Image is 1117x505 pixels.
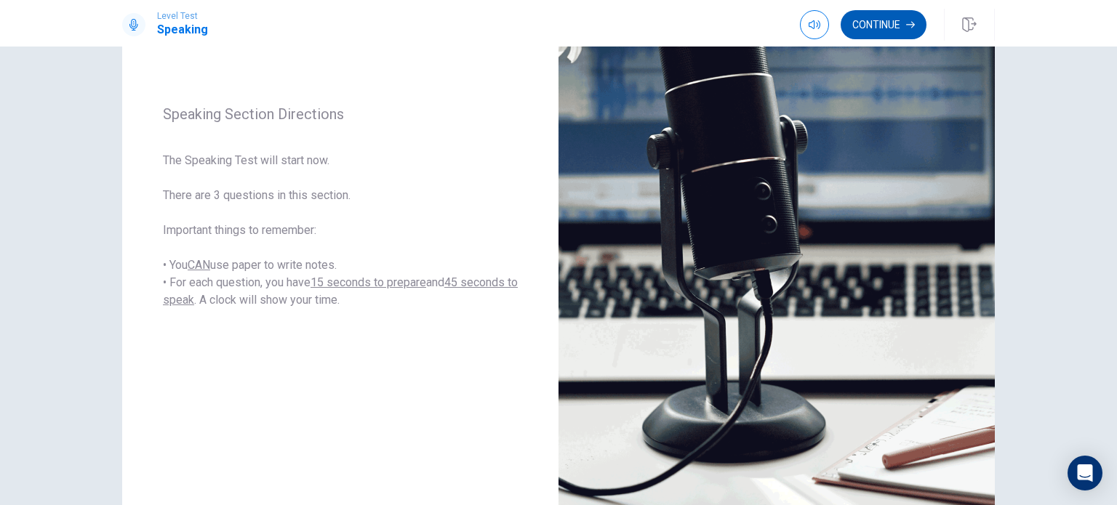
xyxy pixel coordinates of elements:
[188,258,210,272] u: CAN
[1068,456,1102,490] div: Open Intercom Messenger
[157,21,208,39] h1: Speaking
[311,275,426,289] u: 15 seconds to prepare
[841,10,926,39] button: Continue
[163,152,518,309] span: The Speaking Test will start now. There are 3 questions in this section. Important things to reme...
[157,11,208,21] span: Level Test
[163,105,518,123] span: Speaking Section Directions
